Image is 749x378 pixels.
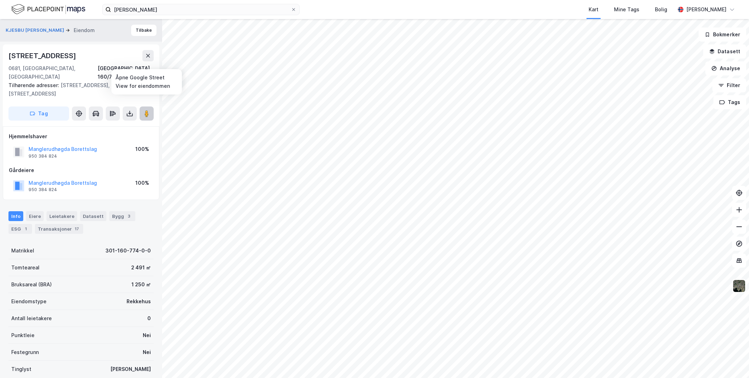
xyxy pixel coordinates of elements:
[713,95,746,109] button: Tags
[699,28,746,42] button: Bokmerker
[655,5,667,14] div: Bolig
[111,4,291,15] input: Søk på adresse, matrikkel, gårdeiere, leietakere eller personer
[8,64,98,81] div: 0681, [GEOGRAPHIC_DATA], [GEOGRAPHIC_DATA]
[109,211,135,221] div: Bygg
[135,145,149,153] div: 100%
[131,25,156,36] button: Tilbake
[11,314,52,323] div: Antall leietakere
[9,132,153,141] div: Hjemmelshaver
[589,5,598,14] div: Kart
[686,5,726,14] div: [PERSON_NAME]
[614,5,639,14] div: Mine Tags
[11,331,35,340] div: Punktleie
[11,348,39,356] div: Festegrunn
[8,82,61,88] span: Tilhørende adresser:
[705,61,746,75] button: Analyse
[22,225,29,232] div: 1
[8,211,23,221] div: Info
[714,344,749,378] iframe: Chat Widget
[703,44,746,59] button: Datasett
[127,297,151,306] div: Rekkehus
[135,179,149,187] div: 100%
[9,166,153,175] div: Gårdeiere
[110,365,151,373] div: [PERSON_NAME]
[125,213,133,220] div: 3
[105,246,151,255] div: 301-160-774-0-0
[732,279,746,293] img: 9k=
[143,331,151,340] div: Nei
[29,153,57,159] div: 950 384 824
[29,187,57,193] div: 950 384 824
[80,211,106,221] div: Datasett
[11,297,47,306] div: Eiendomstype
[98,64,154,81] div: [GEOGRAPHIC_DATA], 160/774
[11,263,39,272] div: Tomteareal
[73,225,80,232] div: 17
[131,263,151,272] div: 2 491 ㎡
[11,246,34,255] div: Matrikkel
[26,211,44,221] div: Eiere
[143,348,151,356] div: Nei
[8,81,148,98] div: [STREET_ADDRESS], [STREET_ADDRESS]
[714,344,749,378] div: Kontrollprogram for chat
[131,280,151,289] div: 1 250 ㎡
[35,224,83,234] div: Transaksjoner
[11,280,52,289] div: Bruksareal (BRA)
[712,78,746,92] button: Filter
[8,50,78,61] div: [STREET_ADDRESS]
[11,365,31,373] div: Tinglyst
[11,3,85,16] img: logo.f888ab2527a4732fd821a326f86c7f29.svg
[47,211,77,221] div: Leietakere
[147,314,151,323] div: 0
[8,106,69,121] button: Tag
[8,224,32,234] div: ESG
[6,27,66,34] button: KJESBU [PERSON_NAME]
[74,26,95,35] div: Eiendom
